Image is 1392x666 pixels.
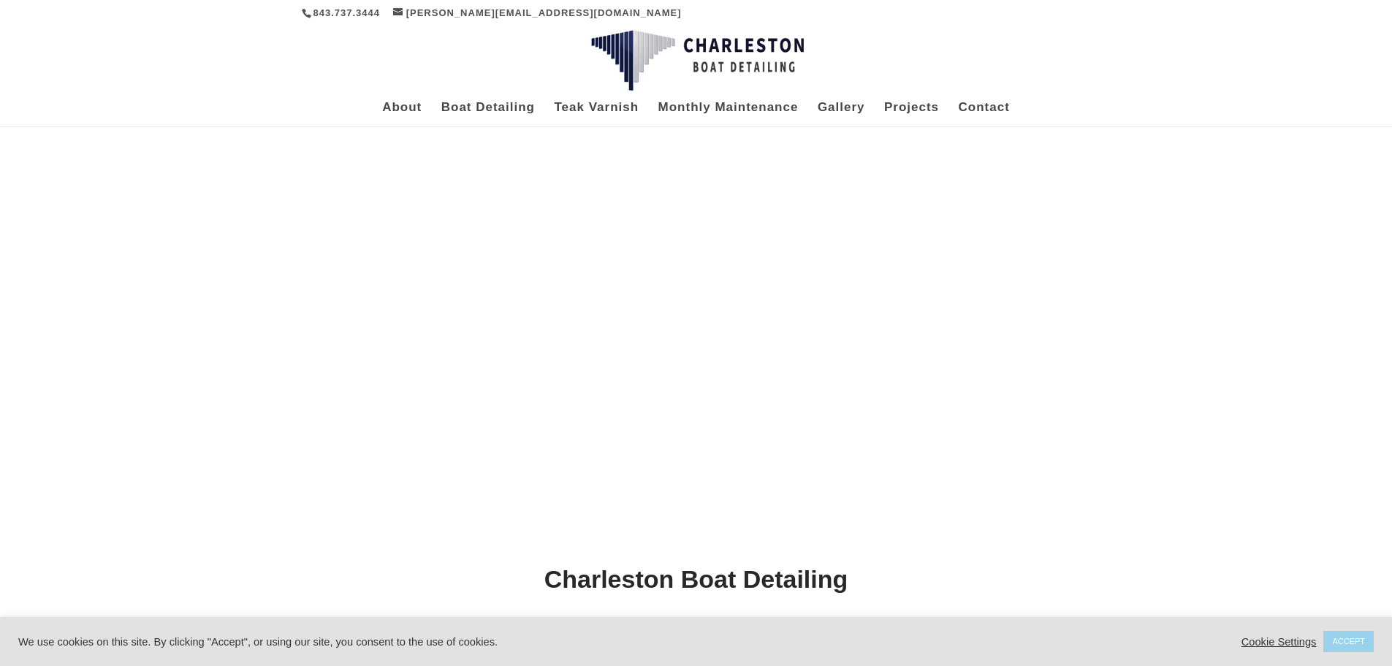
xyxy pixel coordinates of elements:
[591,30,804,91] img: Charleston Boat Detailing
[382,102,422,126] a: About
[884,102,939,126] a: Projects
[441,102,535,126] a: Boat Detailing
[313,7,381,18] a: 843.737.3444
[393,7,682,18] a: [PERSON_NAME][EMAIL_ADDRESS][DOMAIN_NAME]
[959,102,1010,126] a: Contact
[302,567,1091,599] h1: Charleston Boat Detailing
[818,102,865,126] a: Gallery
[1323,631,1374,652] a: ACCEPT
[18,635,967,648] div: We use cookies on this site. By clicking "Accept", or using our site, you consent to the use of c...
[1241,635,1317,648] a: Cookie Settings
[554,102,639,126] a: Teak Varnish
[658,102,799,126] a: Monthly Maintenance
